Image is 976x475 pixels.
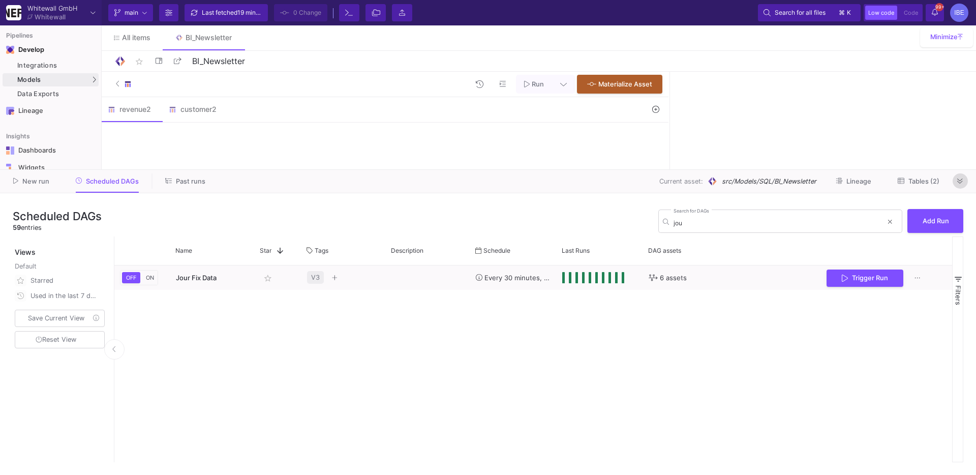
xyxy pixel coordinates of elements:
[169,105,218,113] div: customer2
[904,9,918,16] span: Code
[852,274,888,282] span: Trigger Run
[30,273,99,288] div: Starred
[186,34,232,42] div: BI_Newsletter
[18,146,84,155] div: Dashboards
[176,177,205,185] span: Past runs
[18,164,84,172] div: Widgets
[598,80,652,88] span: Materialize Asset
[315,247,328,254] span: Tags
[13,273,107,288] button: Starred
[122,272,140,283] button: OFF
[6,164,14,172] img: Navigation icon
[648,247,681,254] span: DAG assets
[3,103,99,119] a: Navigation iconLineage
[823,173,883,189] button: Lineage
[64,173,151,189] button: Scheduled DAGs
[18,107,84,115] div: Lineage
[562,247,590,254] span: Last Runs
[122,34,150,42] span: All items
[13,288,107,304] button: Used in the last 7 days
[758,4,861,21] button: Search for all files⌘k
[175,247,192,254] span: Name
[516,75,552,94] button: Run
[15,261,107,273] div: Default
[908,177,939,185] span: Tables (2)
[13,223,102,232] div: entries
[17,76,41,84] span: Models
[13,224,21,231] span: 59
[169,106,176,113] img: SQL-Model type child icon
[901,6,921,20] button: Code
[15,331,105,349] button: Reset View
[577,75,662,94] button: Materialize Asset
[311,265,320,289] span: V3
[926,4,944,21] button: 99+
[260,247,271,254] span: Star
[707,176,718,187] img: SQL Model
[30,288,99,304] div: Used in the last 7 days
[3,160,99,176] a: Navigation iconWidgets
[114,265,952,290] div: Press SPACE to select this row.
[202,5,263,20] div: Last fetched
[124,80,132,88] img: SQL-Model type child icon
[950,4,968,22] div: IBE
[124,274,138,281] span: OFF
[846,177,871,185] span: Lineage
[836,7,855,19] button: ⌘k
[13,236,109,257] div: Views
[185,4,268,21] button: Last fetched19 minutes ago
[176,274,217,282] span: Jour Fix Data
[153,173,218,189] button: Past runs
[935,3,943,11] span: 99+
[391,247,423,254] span: Description
[865,6,897,20] button: Low code
[476,266,551,290] div: Every 30 minutes, every hour, every day
[847,7,851,19] span: k
[6,107,14,115] img: Navigation icon
[13,210,102,223] h3: Scheduled DAGs
[144,272,156,283] button: ON
[923,217,949,225] span: Add Run
[28,314,84,322] span: Save Current View
[237,9,280,16] span: 19 minutes ago
[954,285,962,305] span: Filters
[839,7,845,19] span: ⌘
[262,272,274,284] mat-icon: star_border
[3,59,99,72] a: Integrations
[483,247,510,254] span: Schedule
[86,177,139,185] span: Scheduled DAGs
[17,62,96,70] div: Integrations
[114,55,127,68] img: Logo
[775,5,826,20] span: Search for all files
[35,14,66,20] div: Whitewall
[15,310,105,327] button: Save Current View
[3,87,99,101] a: Data Exports
[108,4,153,21] button: main
[674,219,882,227] input: Search...
[6,46,14,54] img: Navigation icon
[947,4,968,22] button: IBE
[3,42,99,58] mat-expansion-panel-header: Navigation iconDevelop
[659,176,703,186] span: Current asset:
[108,105,157,113] div: revenue2
[6,146,14,155] img: Navigation icon
[18,46,34,54] div: Develop
[22,177,49,185] span: New run
[1,173,62,189] button: New run
[27,5,77,12] div: Whitewall GmbH
[532,80,544,88] span: Run
[722,176,816,186] span: src/Models/SQL/BI_Newsletter
[886,173,952,189] button: Tables (2)
[125,5,138,20] span: main
[175,34,184,42] img: Tab icon
[660,266,687,290] span: 6 assets
[144,274,156,281] span: ON
[868,9,894,16] span: Low code
[907,209,963,233] button: Add Run
[133,55,145,68] mat-icon: star_border
[827,270,903,287] button: Trigger Run
[108,75,144,94] button: SQL-Model type child icon
[17,90,96,98] div: Data Exports
[3,142,99,159] a: Navigation iconDashboards
[6,5,21,20] img: YZ4Yr8zUCx6JYM5gIgaTIQYeTXdcwQjnYC8iZtTV.png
